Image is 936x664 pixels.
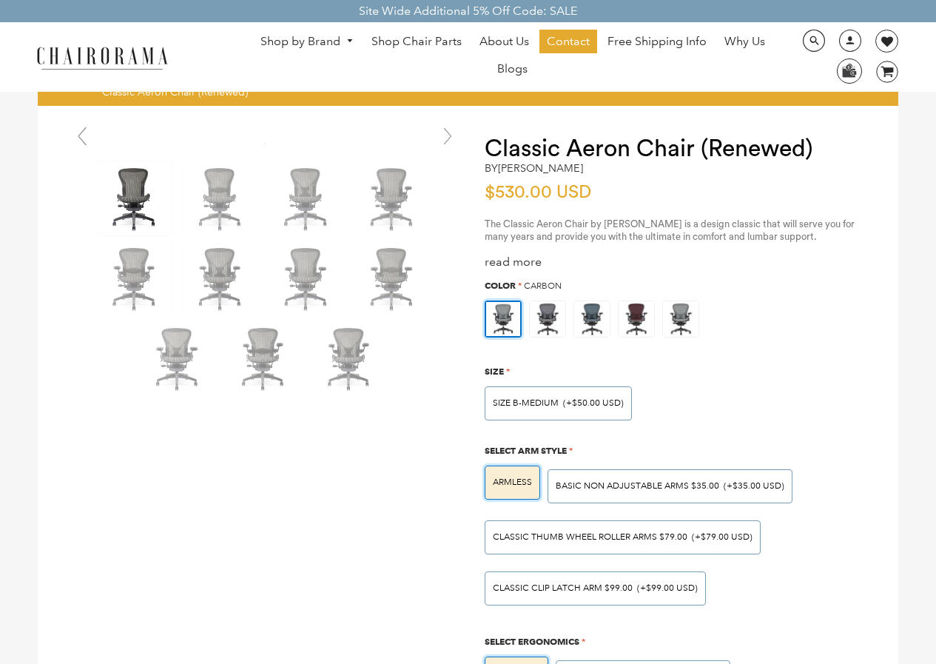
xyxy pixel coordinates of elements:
[498,161,583,175] a: [PERSON_NAME]
[479,34,529,50] span: About Us
[493,583,633,594] span: Classic Clip Latch Arm $99.00
[547,34,590,50] span: Contact
[98,241,172,315] img: Classic Aeron Chair (Renewed) - chairorama
[486,302,520,336] img: https://apo-admin.mageworx.com/front/img/chairorama.myshopify.com/ae6848c9e4cbaa293e2d516f385ec6e...
[497,61,528,77] span: Blogs
[607,34,707,50] span: Free Shipping Info
[184,161,257,235] img: Classic Aeron Chair (Renewed) - chairorama
[724,34,765,50] span: Why Us
[663,301,698,337] img: https://apo-admin.mageworx.com/front/img/chairorama.myshopify.com/ae6848c9e4cbaa293e2d516f385ec6e...
[530,301,565,337] img: https://apo-admin.mageworx.com/front/img/chairorama.myshopify.com/f520d7dfa44d3d2e85a5fe9a0a95ca9...
[556,480,719,492] span: BASIC NON ADJUSTABLE ARMS $35.00
[264,135,265,150] a: Classic Aeron Chair (Renewed) - chairorama
[838,59,861,81] img: WhatsApp_Image_2024-07-12_at_16.23.01.webp
[269,161,343,235] img: Classic Aeron Chair (Renewed) - chairorama
[563,399,624,408] span: (+$50.00 USD)
[226,321,300,395] img: Classic Aeron Chair (Renewed) - chairorama
[184,241,257,315] img: Classic Aeron Chair (Renewed) - chairorama
[98,161,172,235] img: Classic Aeron Chair (Renewed) - chairorama
[141,321,215,395] img: Classic Aeron Chair (Renewed) - chairorama
[312,321,386,395] img: Classic Aeron Chair (Renewed) - chairorama
[485,636,579,647] span: Select Ergonomics
[574,301,610,337] img: https://apo-admin.mageworx.com/front/img/chairorama.myshopify.com/934f279385142bb1386b89575167202...
[493,398,559,409] span: SIZE B-MEDIUM
[692,533,752,542] span: (+$79.00 USD)
[253,30,361,53] a: Shop by Brand
[493,531,687,543] span: Classic Thumb Wheel Roller Arms $79.00
[355,241,429,315] img: Classic Aeron Chair (Renewed) - chairorama
[490,57,535,81] a: Blogs
[472,30,536,53] a: About Us
[717,30,772,53] a: Why Us
[637,584,698,593] span: (+$99.00 USD)
[600,30,714,53] a: Free Shipping Info
[371,34,462,50] span: Shop Chair Parts
[485,280,516,291] span: Color
[485,366,504,377] span: Size
[269,241,343,315] img: Classic Aeron Chair (Renewed) - chairorama
[493,477,532,488] span: ARMLESS
[364,30,469,53] a: Shop Chair Parts
[355,161,429,235] img: Classic Aeron Chair (Renewed) - chairorama
[485,135,869,162] h1: Classic Aeron Chair (Renewed)
[28,44,176,70] img: chairorama
[485,445,567,456] span: Select Arm Style
[724,482,784,491] span: (+$35.00 USD)
[485,162,583,175] h2: by
[485,255,869,270] div: read more
[485,184,591,201] span: $530.00 USD
[619,301,654,337] img: https://apo-admin.mageworx.com/front/img/chairorama.myshopify.com/f0a8248bab2644c909809aada6fe08d...
[485,219,855,241] span: The Classic Aeron Chair by [PERSON_NAME] is a design classic that will serve you for many years a...
[239,30,787,84] nav: DesktopNavigation
[539,30,597,53] a: Contact
[524,281,562,292] span: Carbon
